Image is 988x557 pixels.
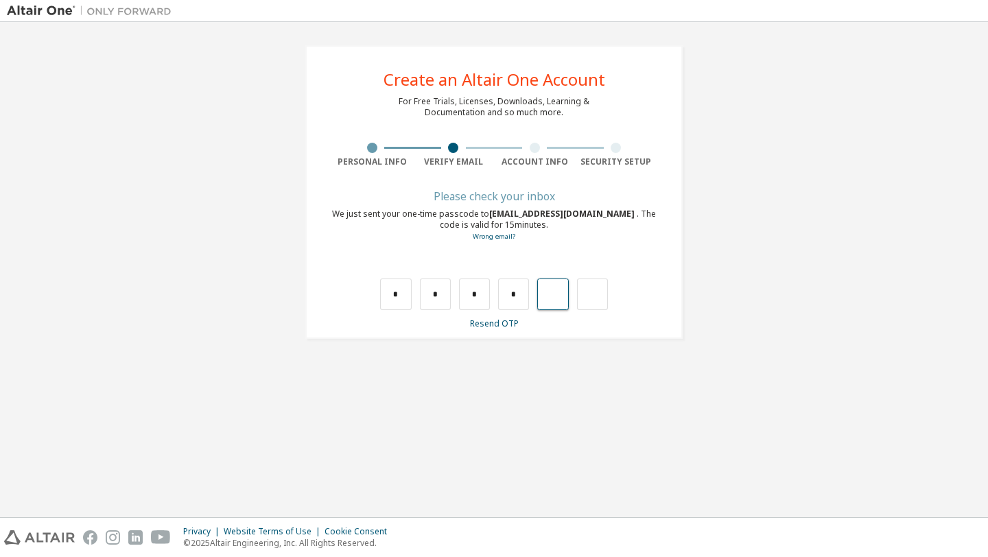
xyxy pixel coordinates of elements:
div: Website Terms of Use [224,526,325,537]
div: Create an Altair One Account [384,71,605,88]
div: Account Info [494,156,576,167]
img: youtube.svg [151,530,171,545]
span: [EMAIL_ADDRESS][DOMAIN_NAME] [489,208,637,220]
img: Altair One [7,4,178,18]
div: We just sent your one-time passcode to . The code is valid for 15 minutes. [331,209,657,242]
div: Security Setup [576,156,657,167]
div: Cookie Consent [325,526,395,537]
div: Personal Info [331,156,413,167]
a: Resend OTP [470,318,519,329]
img: instagram.svg [106,530,120,545]
a: Go back to the registration form [473,232,515,241]
img: facebook.svg [83,530,97,545]
div: For Free Trials, Licenses, Downloads, Learning & Documentation and so much more. [399,96,589,118]
div: Verify Email [413,156,495,167]
img: altair_logo.svg [4,530,75,545]
div: Please check your inbox [331,192,657,200]
div: Privacy [183,526,224,537]
p: © 2025 Altair Engineering, Inc. All Rights Reserved. [183,537,395,549]
img: linkedin.svg [128,530,143,545]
